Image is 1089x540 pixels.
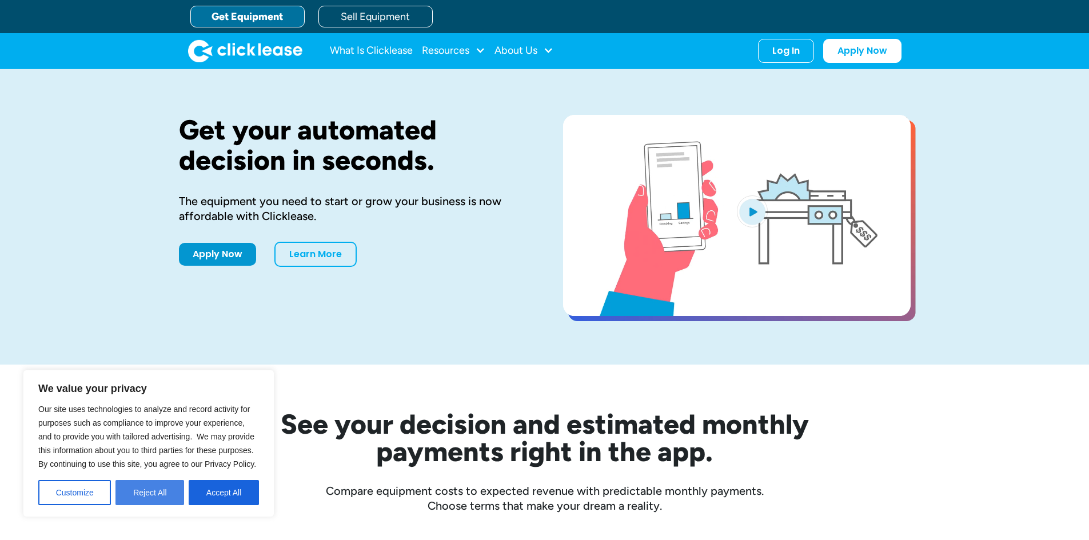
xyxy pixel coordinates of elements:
[179,115,526,175] h1: Get your automated decision in seconds.
[563,115,911,316] a: open lightbox
[188,39,302,62] a: home
[179,194,526,223] div: The equipment you need to start or grow your business is now affordable with Clicklease.
[190,6,305,27] a: Get Equipment
[494,39,553,62] div: About Us
[189,480,259,505] button: Accept All
[737,195,768,227] img: Blue play button logo on a light blue circular background
[823,39,901,63] a: Apply Now
[38,480,111,505] button: Customize
[225,410,865,465] h2: See your decision and estimated monthly payments right in the app.
[772,45,800,57] div: Log In
[188,39,302,62] img: Clicklease logo
[330,39,413,62] a: What Is Clicklease
[115,480,184,505] button: Reject All
[38,382,259,395] p: We value your privacy
[38,405,256,469] span: Our site uses technologies to analyze and record activity for purposes such as compliance to impr...
[23,370,274,517] div: We value your privacy
[318,6,433,27] a: Sell Equipment
[274,242,357,267] a: Learn More
[179,243,256,266] a: Apply Now
[422,39,485,62] div: Resources
[179,483,911,513] div: Compare equipment costs to expected revenue with predictable monthly payments. Choose terms that ...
